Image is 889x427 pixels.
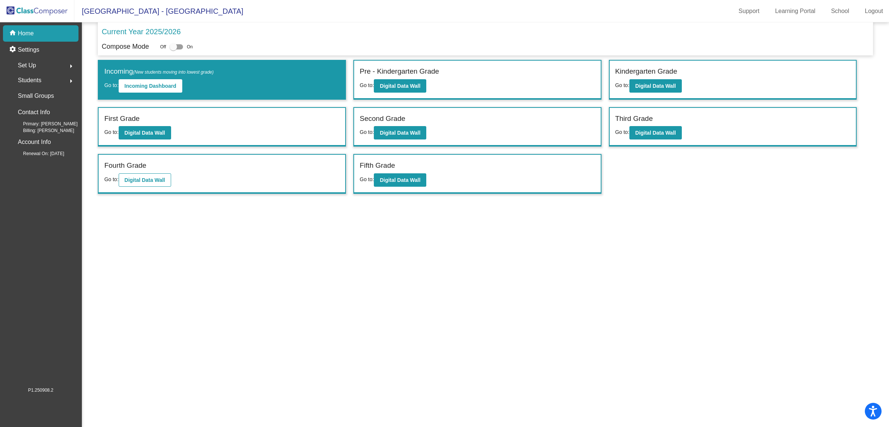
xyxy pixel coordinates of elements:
span: Off [160,44,166,50]
b: Digital Data Wall [125,177,165,183]
p: Home [18,29,34,38]
p: Account Info [18,137,51,147]
label: Third Grade [615,113,653,124]
a: School [825,5,855,17]
b: Digital Data Wall [380,177,420,183]
button: Digital Data Wall [374,79,426,93]
label: Kindergarten Grade [615,66,677,77]
label: First Grade [104,113,139,124]
b: Digital Data Wall [380,83,420,89]
button: Incoming Dashboard [119,79,182,93]
span: Renewal On: [DATE] [11,150,64,157]
span: Go to: [104,82,118,88]
span: Go to: [104,129,118,135]
button: Digital Data Wall [119,126,171,139]
span: Go to: [615,82,629,88]
button: Digital Data Wall [374,126,426,139]
span: Go to: [360,176,374,182]
b: Digital Data Wall [635,83,676,89]
span: On [187,44,193,50]
span: Students [18,75,41,86]
span: (New students moving into lowest grade) [133,70,214,75]
mat-icon: arrow_right [67,62,76,71]
label: Pre - Kindergarten Grade [360,66,439,77]
a: Learning Portal [769,5,822,17]
button: Digital Data Wall [629,126,682,139]
span: Billing: [PERSON_NAME] [11,127,74,134]
button: Digital Data Wall [629,79,682,93]
label: Fourth Grade [104,160,146,171]
span: Set Up [18,60,36,71]
span: Primary: [PERSON_NAME] [11,121,78,127]
a: Logout [859,5,889,17]
label: Second Grade [360,113,405,124]
button: Digital Data Wall [119,173,171,187]
button: Digital Data Wall [374,173,426,187]
p: Settings [18,45,39,54]
b: Digital Data Wall [380,130,420,136]
p: Current Year 2025/2026 [102,26,180,37]
mat-icon: arrow_right [67,77,76,86]
span: Go to: [360,129,374,135]
mat-icon: home [9,29,18,38]
p: Contact Info [18,107,50,118]
label: Fifth Grade [360,160,395,171]
a: Support [733,5,766,17]
p: Small Groups [18,91,54,101]
span: Go to: [360,82,374,88]
span: Go to: [104,176,118,182]
b: Incoming Dashboard [125,83,176,89]
mat-icon: settings [9,45,18,54]
p: Compose Mode [102,42,149,52]
span: Go to: [615,129,629,135]
span: [GEOGRAPHIC_DATA] - [GEOGRAPHIC_DATA] [74,5,243,17]
label: Incoming [104,66,214,77]
b: Digital Data Wall [125,130,165,136]
b: Digital Data Wall [635,130,676,136]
